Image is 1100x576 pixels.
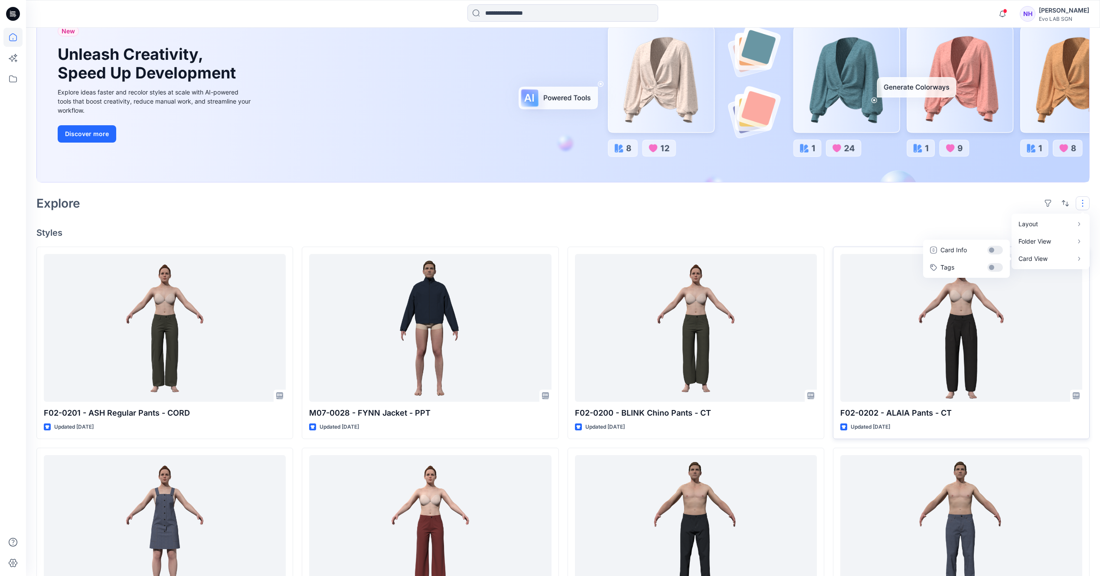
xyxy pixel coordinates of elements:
p: Card View [1018,254,1073,264]
h1: Unleash Creativity, Speed Up Development [58,45,240,82]
p: Updated [DATE] [320,423,359,432]
p: Tags [940,262,984,273]
button: Discover more [58,125,116,143]
p: F02-0200 - BLINK Chino Pants - CT [575,407,817,419]
div: Explore ideas faster and recolor styles at scale with AI-powered tools that boost creativity, red... [58,88,253,115]
div: [PERSON_NAME] [1039,5,1089,16]
p: Updated [DATE] [54,423,94,432]
p: Updated [DATE] [851,423,890,432]
a: Discover more [58,125,253,143]
p: Layout [1018,219,1073,229]
p: Card Info [940,245,984,255]
span: New [62,26,75,36]
div: NH [1020,6,1035,22]
p: Updated [DATE] [585,423,625,432]
p: Folder View [1018,236,1073,247]
h2: Explore [36,196,80,210]
div: Evo LAB SGN [1039,16,1089,22]
a: F02-0201 - ASH Regular Pants - CORD [44,254,286,402]
p: M07-0028 - FYNN Jacket - PPT [309,407,551,419]
p: F02-0202 - ALAIA Pants - CT [840,407,1082,419]
a: M07-0028 - FYNN Jacket - PPT [309,254,551,402]
a: F02-0202 - ALAIA Pants - CT [840,254,1082,402]
a: F02-0200 - BLINK Chino Pants - CT [575,254,817,402]
p: F02-0201 - ASH Regular Pants - CORD [44,407,286,419]
h4: Styles [36,228,1090,238]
